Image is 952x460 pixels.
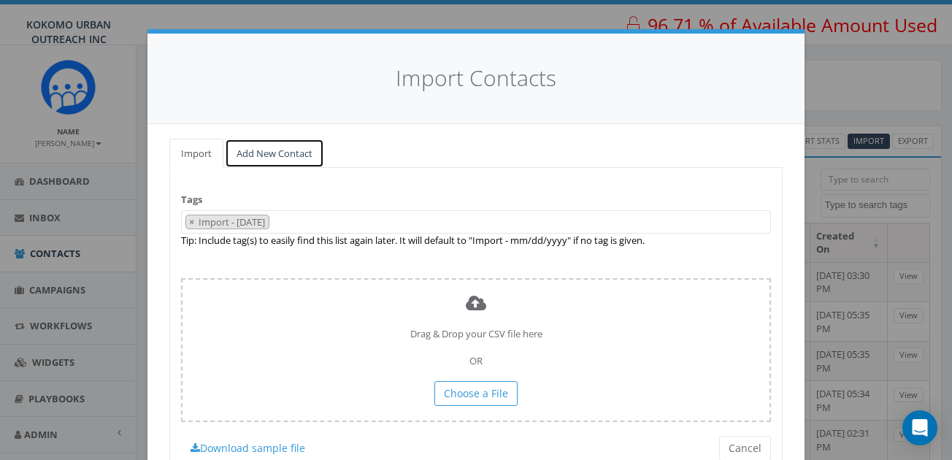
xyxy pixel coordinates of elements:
a: Import [169,139,223,169]
h4: Import Contacts [169,63,783,94]
button: Remove item [186,215,197,229]
span: OR [469,354,483,367]
div: Open Intercom Messenger [902,410,937,445]
span: Import - [DATE] [197,215,269,229]
li: Import - 08/18/2025 [185,215,269,230]
span: Choose a File [444,386,508,400]
div: Drag & Drop your CSV file here [181,278,771,422]
span: × [189,215,194,229]
a: Add New Contact [225,139,324,169]
label: Tip: Include tag(s) to easily find this list again later. It will default to "Import - mm/dd/yyyy... [181,234,645,248]
label: Tags [181,193,202,207]
textarea: Search [273,216,280,229]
